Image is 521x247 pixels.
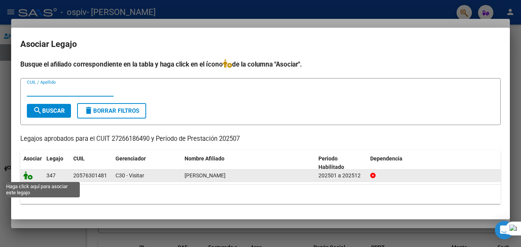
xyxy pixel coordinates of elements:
mat-icon: search [33,106,42,115]
span: 347 [46,172,56,179]
datatable-header-cell: Asociar [20,150,43,176]
button: Borrar Filtros [77,103,146,118]
datatable-header-cell: CUIL [70,150,112,176]
span: Legajo [46,155,63,162]
h2: Asociar Legajo [20,37,501,52]
h4: Busque el afiliado correspondiente en la tabla y haga click en el ícono de la columna "Asociar". [20,59,501,69]
span: Borrar Filtros [84,107,139,114]
span: Periodo Habilitado [318,155,344,170]
datatable-header-cell: Dependencia [367,150,501,176]
span: CUIL [73,155,85,162]
div: 1 registros [20,185,501,204]
span: Asociar [23,155,42,162]
datatable-header-cell: Periodo Habilitado [315,150,367,176]
div: 20576301481 [73,171,107,180]
span: Nombre Afiliado [185,155,224,162]
span: GOMEZ JONAS JEREMIAS [185,172,226,179]
datatable-header-cell: Gerenciador [112,150,181,176]
div: Open Intercom Messenger [495,221,513,239]
p: Legajos aprobados para el CUIT 27266186490 y Período de Prestación 202507 [20,134,501,144]
span: Gerenciador [115,155,146,162]
span: Buscar [33,107,65,114]
mat-icon: delete [84,106,93,115]
span: Dependencia [370,155,402,162]
span: C30 - Visitar [115,172,144,179]
button: Buscar [27,104,71,118]
datatable-header-cell: Nombre Afiliado [181,150,315,176]
div: 202501 a 202512 [318,171,364,180]
datatable-header-cell: Legajo [43,150,70,176]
